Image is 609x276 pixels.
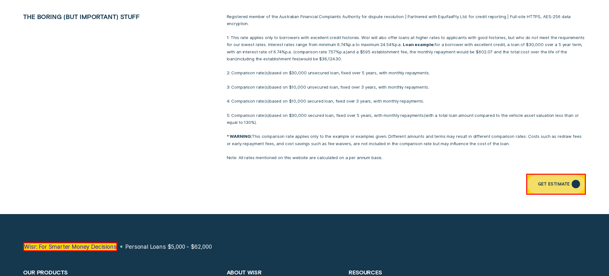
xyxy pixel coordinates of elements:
[125,243,212,250] a: Personal Loans $5,000 - $62,000
[227,112,586,126] p: 5: Comparison rate s based on $30,000 secured loan, fixed over 5 years, with monthly repayments w...
[227,134,252,139] strong: * WARNING:
[227,69,586,76] p: 2: Comparison rate s based on $30,000 unsecured loan, fixed over 5 years, with monthly repayments.
[227,98,586,104] p: 4: Comparison rate s based on $10,000 secured loan, fixed over 3 years, with monthly repayments.
[227,34,586,62] p: 1: This rate applies only to borrowers with excellent credit histories. Wisr will also offer loan...
[20,13,182,20] h2: The boring (but important) stuff
[264,113,266,118] span: (
[339,49,346,54] span: p.a.
[526,174,586,195] a: Get Estimate
[346,49,347,54] span: )
[403,42,435,47] strong: Loan example:
[424,113,425,118] span: (
[299,56,300,61] span: )
[268,70,269,75] span: )
[264,84,266,90] span: (
[395,42,402,47] span: Per Annum
[339,49,346,54] span: Per Annum
[349,42,355,47] span: Per Annum
[264,98,266,104] span: (
[235,56,237,61] span: (
[268,113,269,118] span: )
[285,49,292,54] span: p.a.
[227,154,586,161] p: Note: All rates mentioned on this website are calculated on a per annum basis.
[285,49,292,54] span: Per Annum
[453,14,459,19] span: P T Y
[349,42,355,47] span: p.a.
[395,42,402,47] span: p.a.
[24,243,116,250] div: Wisr: For Smarter Money Decisions
[255,120,256,125] span: )
[268,84,269,90] span: )
[227,84,586,91] p: 3: Comparison rate s based on $10,000 unsecured loan, fixed over 3 years, with monthly repayments.
[227,13,586,27] p: Registered member of the Australian Financial Complaints Authority for dispute resolution | Partn...
[227,133,586,147] p: This comparison rate applies only to the example or examples given. Different amounts and terms m...
[460,14,467,19] span: L T D
[453,14,459,19] span: Pty
[268,98,269,104] span: )
[264,70,266,75] span: (
[460,14,467,19] span: Ltd
[23,242,117,251] a: Wisr: For Smarter Money Decisions
[293,49,295,54] span: (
